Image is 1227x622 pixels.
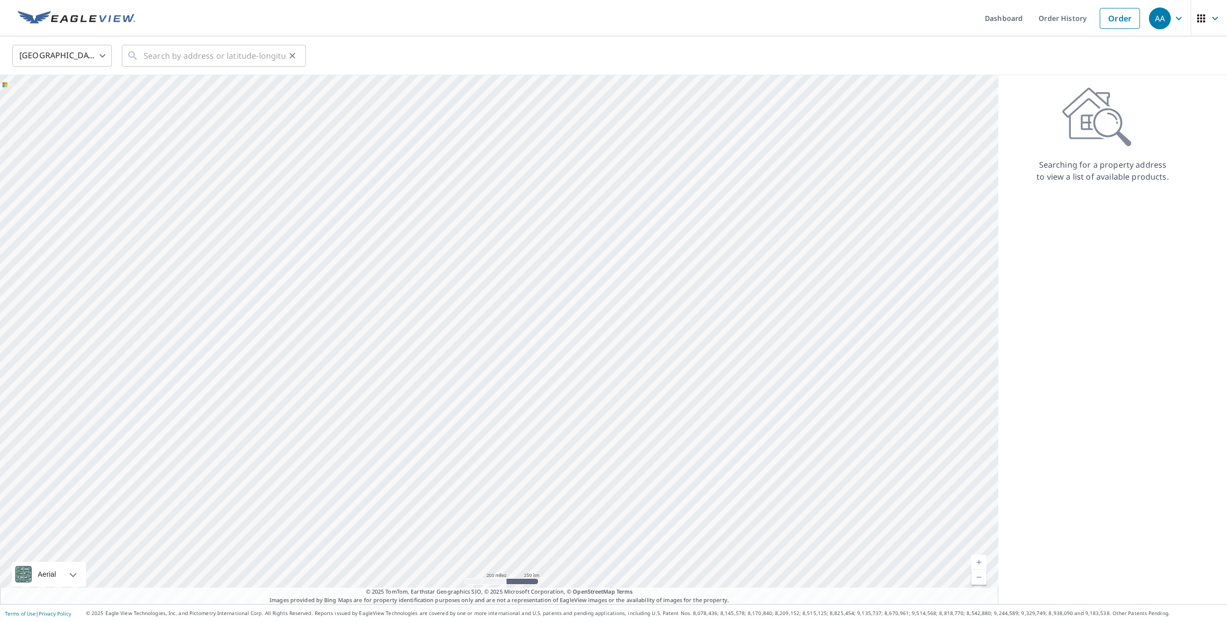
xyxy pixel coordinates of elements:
input: Search by address or latitude-longitude [144,42,285,70]
div: Aerial [12,562,86,587]
div: AA [1149,7,1171,29]
a: Current Level 5, Zoom In [971,555,986,570]
div: [GEOGRAPHIC_DATA] [12,42,112,70]
a: Terms of Use [5,610,36,617]
a: Order [1100,8,1140,29]
a: Current Level 5, Zoom Out [971,570,986,585]
a: Terms [616,588,633,595]
p: | [5,611,71,617]
div: Aerial [35,562,59,587]
a: OpenStreetMap [573,588,614,595]
p: © 2025 Eagle View Technologies, Inc. and Pictometry International Corp. All Rights Reserved. Repo... [86,610,1222,617]
img: EV Logo [18,11,135,26]
button: Clear [285,49,299,63]
p: Searching for a property address to view a list of available products. [1036,159,1169,183]
span: © 2025 TomTom, Earthstar Geographics SIO, © 2025 Microsoft Corporation, © [366,588,633,596]
a: Privacy Policy [39,610,71,617]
